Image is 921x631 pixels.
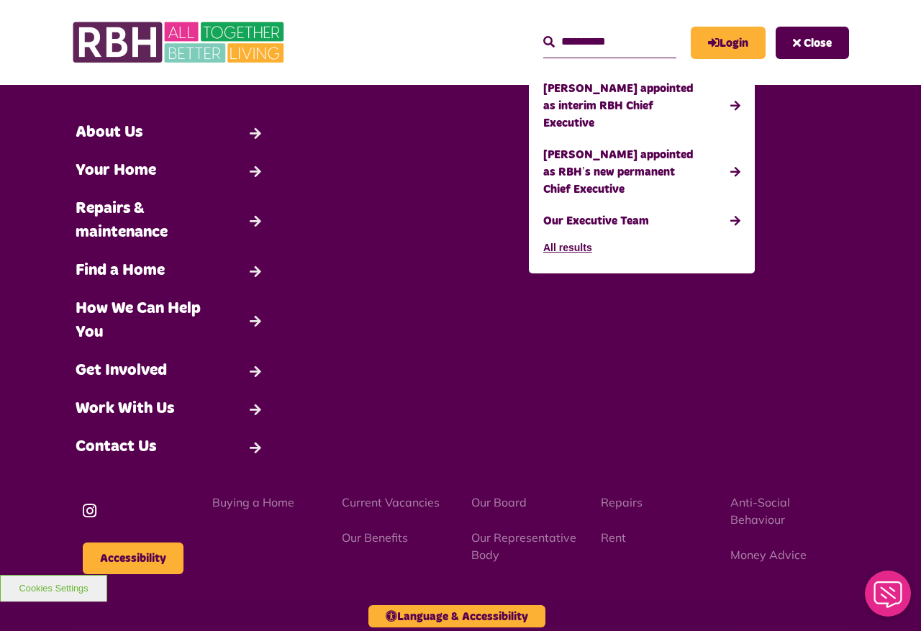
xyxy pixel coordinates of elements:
[68,152,272,190] a: Your Home
[730,548,807,562] a: Money Advice
[543,27,676,58] input: Search
[471,495,527,509] a: Our Board
[543,205,740,237] a: Our Executive Team
[68,390,272,428] a: Work With Us
[601,530,626,545] a: Rent
[212,495,294,509] a: Buying a Home
[68,290,272,352] a: How We Can Help You
[543,237,592,259] button: All results
[471,530,576,562] a: Our Representative Body
[68,252,272,290] a: Find a Home
[83,543,183,574] button: Accessibility
[601,495,643,509] a: Repairs
[68,428,272,466] a: Contact Us
[68,352,272,390] a: Get Involved
[68,190,272,252] a: Repairs & maintenance
[804,37,832,49] span: Close
[856,566,921,631] iframe: Netcall Web Assistant for live chat
[543,139,740,205] a: [PERSON_NAME] appointed as RBH’s new permanent Chief Executive
[68,114,272,152] a: About Us
[342,495,440,509] a: Current Vacancies
[72,14,288,71] img: RBH
[691,27,766,59] a: MyRBH
[776,27,849,59] button: Navigation
[342,530,408,545] a: Our Benefits
[730,495,790,527] a: Anti-Social Behaviour
[543,73,740,139] a: [PERSON_NAME] appointed as interim RBH Chief Executive
[368,605,545,627] button: Language & Accessibility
